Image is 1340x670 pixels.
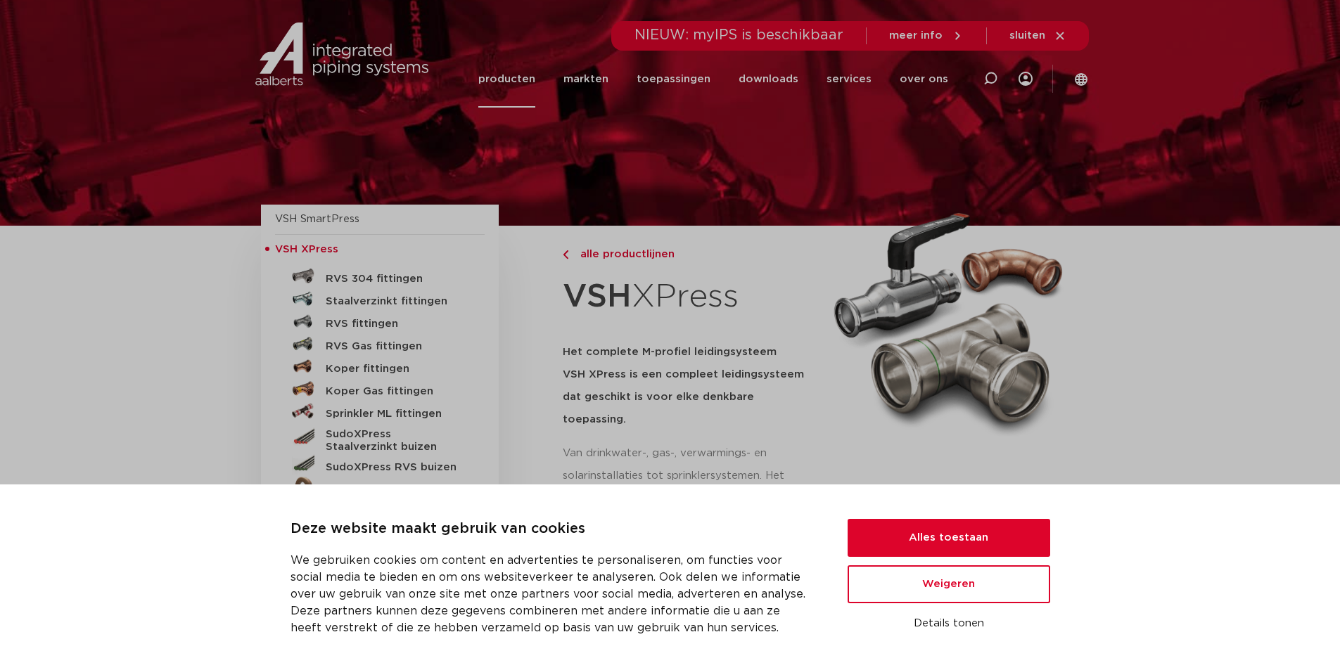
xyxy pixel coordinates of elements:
[291,552,814,636] p: We gebruiken cookies om content en advertenties te personaliseren, om functies voor social media ...
[275,265,485,288] a: RVS 304 fittingen
[637,51,710,108] a: toepassingen
[739,51,798,108] a: downloads
[848,519,1050,557] button: Alles toestaan
[1009,30,1045,41] span: sluiten
[634,28,843,42] span: NIEUW: myIPS is beschikbaar
[848,612,1050,636] button: Details tonen
[1019,51,1033,108] div: my IPS
[275,310,485,333] a: RVS fittingen
[478,51,948,108] nav: Menu
[326,461,465,474] h5: SudoXPress RVS buizen
[275,476,485,498] a: Sprinkler ML buizen
[275,288,485,310] a: Staalverzinkt fittingen
[275,355,485,378] a: Koper fittingen
[326,385,465,398] h5: Koper Gas fittingen
[291,518,814,541] p: Deze website maakt gebruik van cookies
[275,244,338,255] span: VSH XPress
[563,51,608,108] a: markten
[275,378,485,400] a: Koper Gas fittingen
[900,51,948,108] a: over ons
[326,295,465,308] h5: Staalverzinkt fittingen
[563,281,632,313] strong: VSH
[563,270,817,324] h1: XPress
[563,442,817,510] p: Van drinkwater-, gas-, verwarmings- en solarinstallaties tot sprinklersystemen. Het assortiment b...
[1009,30,1066,42] a: sluiten
[563,341,817,431] h5: Het complete M-profiel leidingsysteem VSH XPress is een compleet leidingsysteem dat geschikt is v...
[889,30,943,41] span: meer info
[326,318,465,330] h5: RVS fittingen
[827,51,872,108] a: services
[275,333,485,355] a: RVS Gas fittingen
[563,246,817,263] a: alle productlijnen
[848,565,1050,603] button: Weigeren
[326,428,465,453] h5: SudoXPress Staalverzinkt buizen
[275,214,359,224] a: VSH SmartPress
[275,423,485,453] a: SudoXPress Staalverzinkt buizen
[326,408,465,420] h5: Sprinkler ML fittingen
[572,249,675,259] span: alle productlijnen
[275,453,485,476] a: SudoXPress RVS buizen
[326,363,465,375] h5: Koper fittingen
[326,340,465,353] h5: RVS Gas fittingen
[478,51,535,108] a: producten
[275,400,485,423] a: Sprinkler ML fittingen
[326,484,465,496] h5: Sprinkler ML buizen
[889,30,964,42] a: meer info
[563,250,568,259] img: chevron-right.svg
[326,273,465,285] h5: RVS 304 fittingen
